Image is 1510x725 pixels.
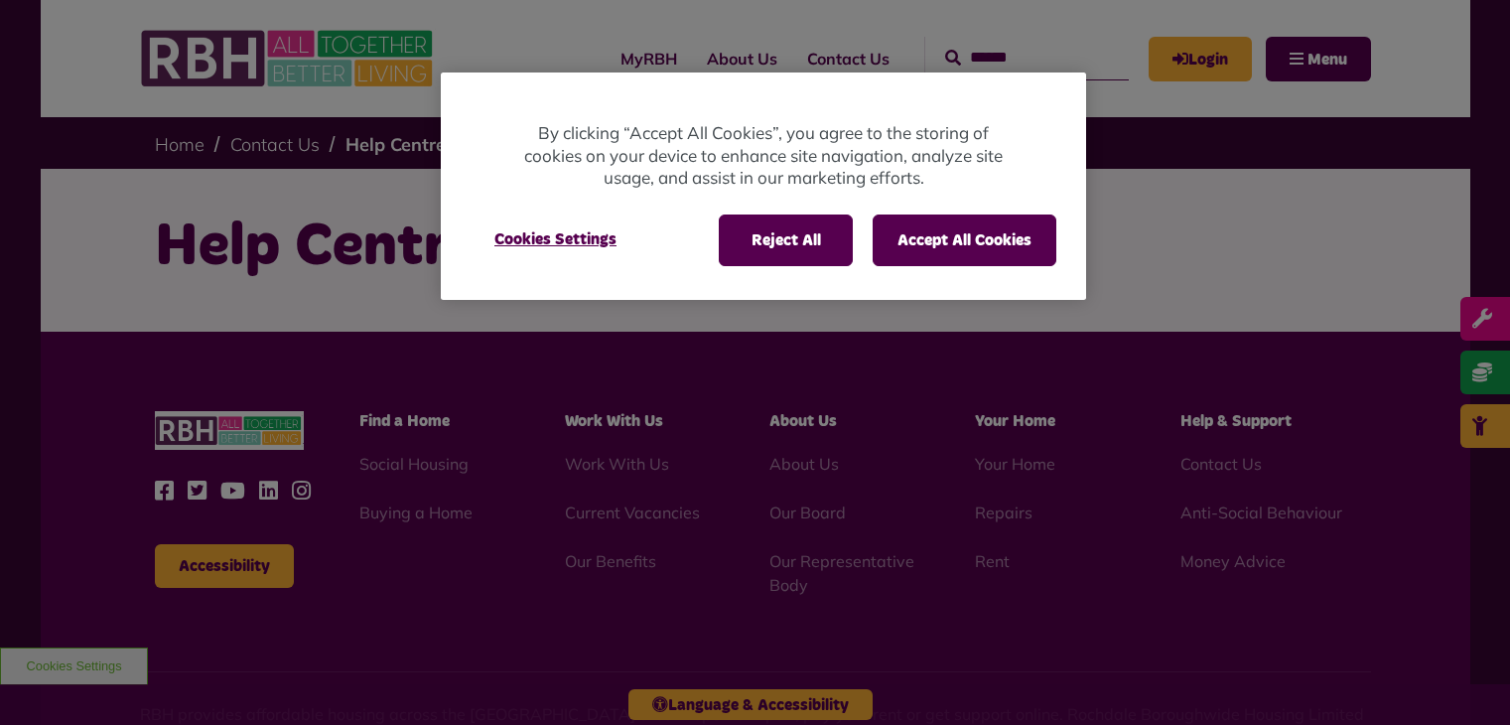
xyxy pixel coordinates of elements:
[873,215,1056,266] button: Accept All Cookies
[441,72,1086,300] div: Cookie banner
[471,215,640,264] button: Cookies Settings
[719,215,853,266] button: Reject All
[441,72,1086,300] div: Privacy
[520,122,1007,190] p: By clicking “Accept All Cookies”, you agree to the storing of cookies on your device to enhance s...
